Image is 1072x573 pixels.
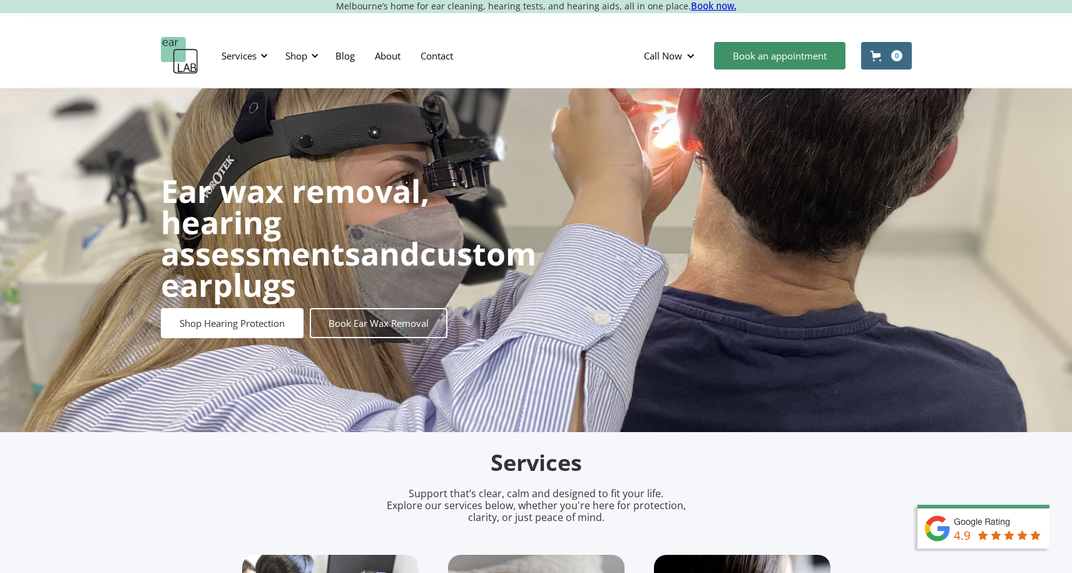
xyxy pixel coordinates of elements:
strong: custom earplugs [161,232,536,306]
h1: and [161,175,536,301]
div: Call Now [644,49,682,62]
h2: Services [242,448,830,478]
a: Blog [325,38,365,74]
a: Open cart [861,42,912,70]
a: Shop Hearing Protection [161,308,304,338]
div: Call Now [634,37,708,75]
strong: Ear wax removal, hearing assessments [161,170,429,275]
div: Services [222,49,257,62]
div: Services [214,37,272,75]
a: Book an appointment [714,42,845,70]
a: About [365,38,411,74]
a: home [161,37,198,75]
a: Contact [411,38,463,74]
div: 0 [891,50,902,61]
div: Shop [285,49,307,62]
a: Book Ear Wax Removal [310,308,447,338]
p: Support that’s clear, calm and designed to fit your life. Explore our services below, whether you... [370,488,702,524]
div: Shop [278,37,322,75]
